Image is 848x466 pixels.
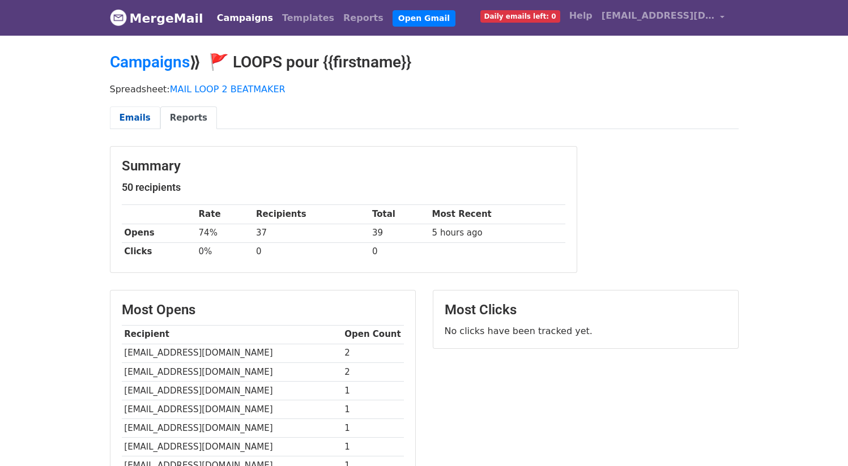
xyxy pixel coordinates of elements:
[278,7,339,29] a: Templates
[393,10,455,27] a: Open Gmail
[110,9,127,26] img: MergeMail logo
[369,205,429,224] th: Total
[122,181,565,194] h5: 50 recipients
[369,242,429,261] td: 0
[122,438,342,456] td: [EMAIL_ADDRESS][DOMAIN_NAME]
[339,7,388,29] a: Reports
[196,205,254,224] th: Rate
[122,325,342,344] th: Recipient
[110,53,190,71] a: Campaigns
[253,205,369,224] th: Recipients
[170,84,285,95] a: MAIL LOOP 2 BEATMAKER
[342,400,404,418] td: 1
[597,5,730,31] a: [EMAIL_ADDRESS][DOMAIN_NAME]
[342,419,404,438] td: 1
[253,224,369,242] td: 37
[110,83,739,95] p: Spreadsheet:
[602,9,715,23] span: [EMAIL_ADDRESS][DOMAIN_NAME]
[342,438,404,456] td: 1
[122,344,342,362] td: [EMAIL_ADDRESS][DOMAIN_NAME]
[429,205,565,224] th: Most Recent
[110,6,203,30] a: MergeMail
[480,10,560,23] span: Daily emails left: 0
[445,325,727,337] p: No clicks have been tracked yet.
[122,362,342,381] td: [EMAIL_ADDRESS][DOMAIN_NAME]
[122,400,342,418] td: [EMAIL_ADDRESS][DOMAIN_NAME]
[565,5,597,27] a: Help
[122,242,196,261] th: Clicks
[196,242,254,261] td: 0%
[122,302,404,318] h3: Most Opens
[212,7,278,29] a: Campaigns
[342,325,404,344] th: Open Count
[476,5,565,27] a: Daily emails left: 0
[122,224,196,242] th: Opens
[110,106,160,130] a: Emails
[445,302,727,318] h3: Most Clicks
[110,53,739,72] h2: ⟫ 🚩 LOOPS pour {{firstname}}
[253,242,369,261] td: 0
[791,412,848,466] iframe: Chat Widget
[429,224,565,242] td: 5 hours ago
[342,381,404,400] td: 1
[160,106,217,130] a: Reports
[342,362,404,381] td: 2
[122,381,342,400] td: [EMAIL_ADDRESS][DOMAIN_NAME]
[196,224,254,242] td: 74%
[122,158,565,174] h3: Summary
[122,419,342,438] td: [EMAIL_ADDRESS][DOMAIN_NAME]
[342,344,404,362] td: 2
[369,224,429,242] td: 39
